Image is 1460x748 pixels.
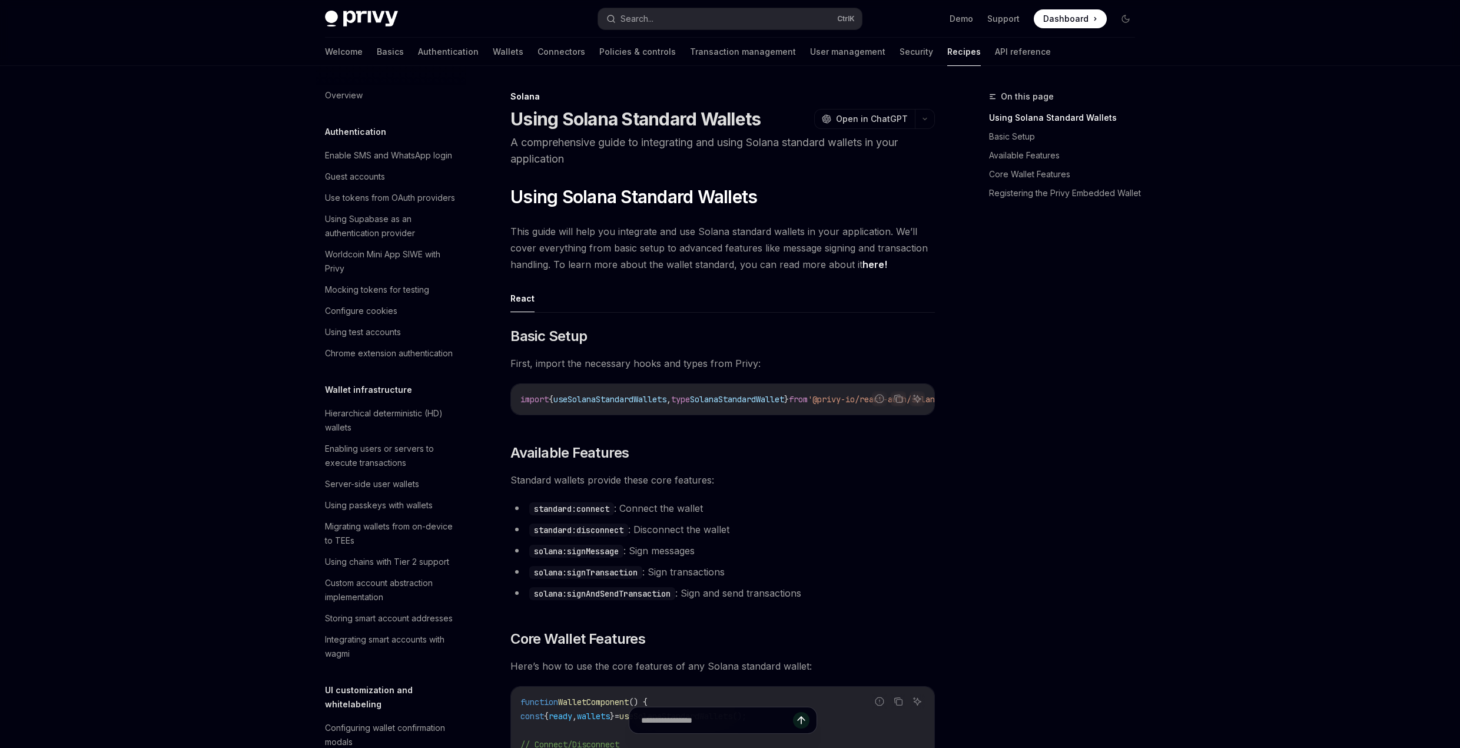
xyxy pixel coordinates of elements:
[987,13,1020,25] a: Support
[989,108,1144,127] a: Using Solana Standard Wallets
[529,524,628,537] code: standard:disconnect
[836,113,908,125] span: Open in ChatGPT
[789,394,808,405] span: from
[872,694,887,709] button: Report incorrect code
[549,394,553,405] span: {
[316,187,466,208] a: Use tokens from OAuth providers
[510,630,645,648] span: Core Wallet Features
[1034,9,1107,28] a: Dashboard
[510,443,629,462] span: Available Features
[510,223,935,273] span: This guide will help you integrate and use Solana standard wallets in your application. We’ll cov...
[316,495,466,516] a: Using passkeys with wallets
[553,394,666,405] span: useSolanaStandardWallets
[316,279,466,300] a: Mocking tokens for testing
[599,38,676,66] a: Policies & controls
[995,38,1051,66] a: API reference
[891,391,906,406] button: Copy the contents from the code block
[510,108,761,130] h1: Using Solana Standard Wallets
[325,38,363,66] a: Welcome
[510,521,935,538] li: : Disconnect the wallet
[510,500,935,517] li: : Connect the wallet
[784,394,789,405] span: }
[325,683,466,711] h5: UI customization and whitelabeling
[316,343,466,364] a: Chrome extension authentication
[910,391,925,406] button: Ask AI
[325,519,459,548] div: Migrating wallets from on-device to TEEs
[529,545,623,558] code: solana:signMessage
[666,394,671,405] span: ,
[316,322,466,343] a: Using test accounts
[989,165,1144,184] a: Core Wallet Features
[316,608,466,629] a: Storing smart account addresses
[510,186,757,207] span: Using Solana Standard Wallets
[377,38,404,66] a: Basics
[989,184,1144,203] a: Registering the Privy Embedded Wallet
[418,38,479,66] a: Authentication
[690,394,784,405] span: SolanaStandardWallet
[989,146,1144,165] a: Available Features
[520,697,558,707] span: function
[529,587,675,600] code: solana:signAndSendTransaction
[510,472,935,488] span: Standard wallets provide these core features:
[325,611,453,625] div: Storing smart account addresses
[325,125,386,139] h5: Authentication
[529,502,614,515] code: standard:connect
[862,259,887,271] a: here!
[510,542,935,559] li: : Sign messages
[510,585,935,601] li: : Sign and send transactions
[989,127,1144,146] a: Basic Setup
[316,166,466,187] a: Guest accounts
[325,498,433,512] div: Using passkeys with wallets
[690,38,796,66] a: Transaction management
[872,391,887,406] button: Report incorrect code
[316,629,466,664] a: Integrating smart accounts with wagmi
[1116,9,1135,28] button: Toggle dark mode
[325,325,401,339] div: Using test accounts
[325,11,398,27] img: dark logo
[325,576,459,604] div: Custom account abstraction implementation
[325,477,419,491] div: Server-side user wallets
[325,88,363,102] div: Overview
[325,442,459,470] div: Enabling users or servers to execute transactions
[1001,90,1054,104] span: On this page
[325,383,412,397] h5: Wallet infrastructure
[900,38,933,66] a: Security
[510,564,935,580] li: : Sign transactions
[316,551,466,572] a: Using chains with Tier 2 support
[891,694,906,709] button: Copy the contents from the code block
[950,13,973,25] a: Demo
[316,474,466,495] a: Server-side user wallets
[325,633,459,661] div: Integrating smart accounts with wagmi
[510,658,935,674] span: Here’s how to use the core features of any Solana standard wallet:
[1043,13,1089,25] span: Dashboard
[325,346,453,360] div: Chrome extension authentication
[598,8,862,29] button: Search...CtrlK
[814,109,915,129] button: Open in ChatGPT
[316,516,466,551] a: Migrating wallets from on-device to TEEs
[520,394,549,405] span: import
[793,712,809,729] button: Send message
[316,145,466,166] a: Enable SMS and WhatsApp login
[316,572,466,608] a: Custom account abstraction implementation
[316,300,466,322] a: Configure cookies
[510,327,587,346] span: Basic Setup
[325,170,385,184] div: Guest accounts
[620,12,653,26] div: Search...
[558,697,629,707] span: WalletComponent
[325,283,429,297] div: Mocking tokens for testing
[316,208,466,244] a: Using Supabase as an authentication provider
[316,244,466,279] a: Worldcoin Mini App SIWE with Privy
[671,394,690,405] span: type
[325,212,459,240] div: Using Supabase as an authentication provider
[493,38,523,66] a: Wallets
[325,304,397,318] div: Configure cookies
[808,394,944,405] span: '@privy-io/react-auth/solana'
[325,555,449,569] div: Using chains with Tier 2 support
[316,403,466,438] a: Hierarchical deterministic (HD) wallets
[947,38,981,66] a: Recipes
[510,284,535,312] button: React
[529,566,642,579] code: solana:signTransaction
[510,91,935,102] div: Solana
[837,14,855,24] span: Ctrl K
[316,438,466,474] a: Enabling users or servers to execute transactions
